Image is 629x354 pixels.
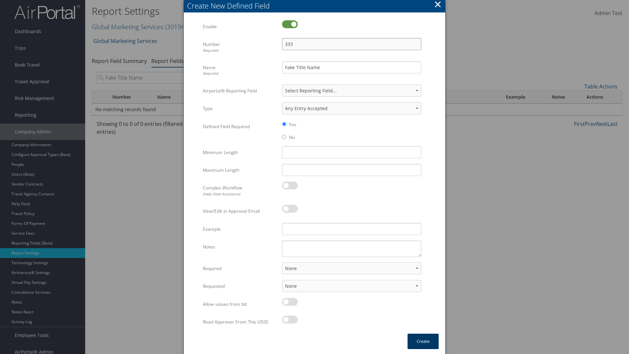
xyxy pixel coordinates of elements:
label: Yes [289,121,296,128]
label: Defined Field Required [203,120,277,133]
button: Create [408,334,439,349]
div: Required [203,48,277,53]
label: Number [203,38,277,56]
label: Notes [203,241,277,253]
label: Maximum Length [203,164,277,176]
label: Enable [203,20,277,33]
a: Page Length [536,113,622,125]
label: No [289,134,295,141]
label: Example [203,223,277,235]
label: Requested [203,280,277,292]
div: Required [203,71,277,76]
label: View/Edit in Approval Email [203,205,277,217]
label: Name [203,61,277,79]
label: Type [203,102,277,115]
a: New Record [536,91,622,102]
div: Create New Defined Field [187,1,445,11]
label: Airportal® Reporting Field [203,85,277,97]
a: Column Visibility [536,102,622,113]
label: Required [203,262,277,275]
label: Read Approver From This UDID [203,316,277,328]
div: (Help Desk Assistance) [203,191,277,197]
label: Allow values from list [203,298,277,310]
label: Complex Workflow [203,182,277,200]
label: Minimum Length [203,146,277,159]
